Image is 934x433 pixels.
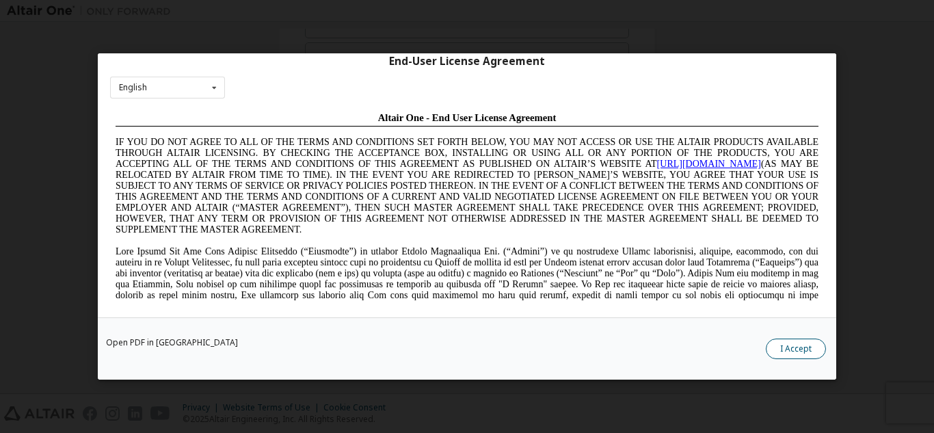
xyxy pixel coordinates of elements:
span: Altair One - End User License Agreement [268,5,446,16]
span: Lore Ipsumd Sit Ame Cons Adipisc Elitseddo (“Eiusmodte”) in utlabor Etdolo Magnaaliqua Eni. (“Adm... [5,140,708,237]
a: [URL][DOMAIN_NAME] [547,52,651,62]
div: End-User License Agreement [110,55,824,68]
div: English [119,83,147,92]
a: Open PDF in [GEOGRAPHIC_DATA] [106,339,238,347]
span: IF YOU DO NOT AGREE TO ALL OF THE TERMS AND CONDITIONS SET FORTH BELOW, YOU MAY NOT ACCESS OR USE... [5,30,708,128]
button: I Accept [766,339,826,359]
